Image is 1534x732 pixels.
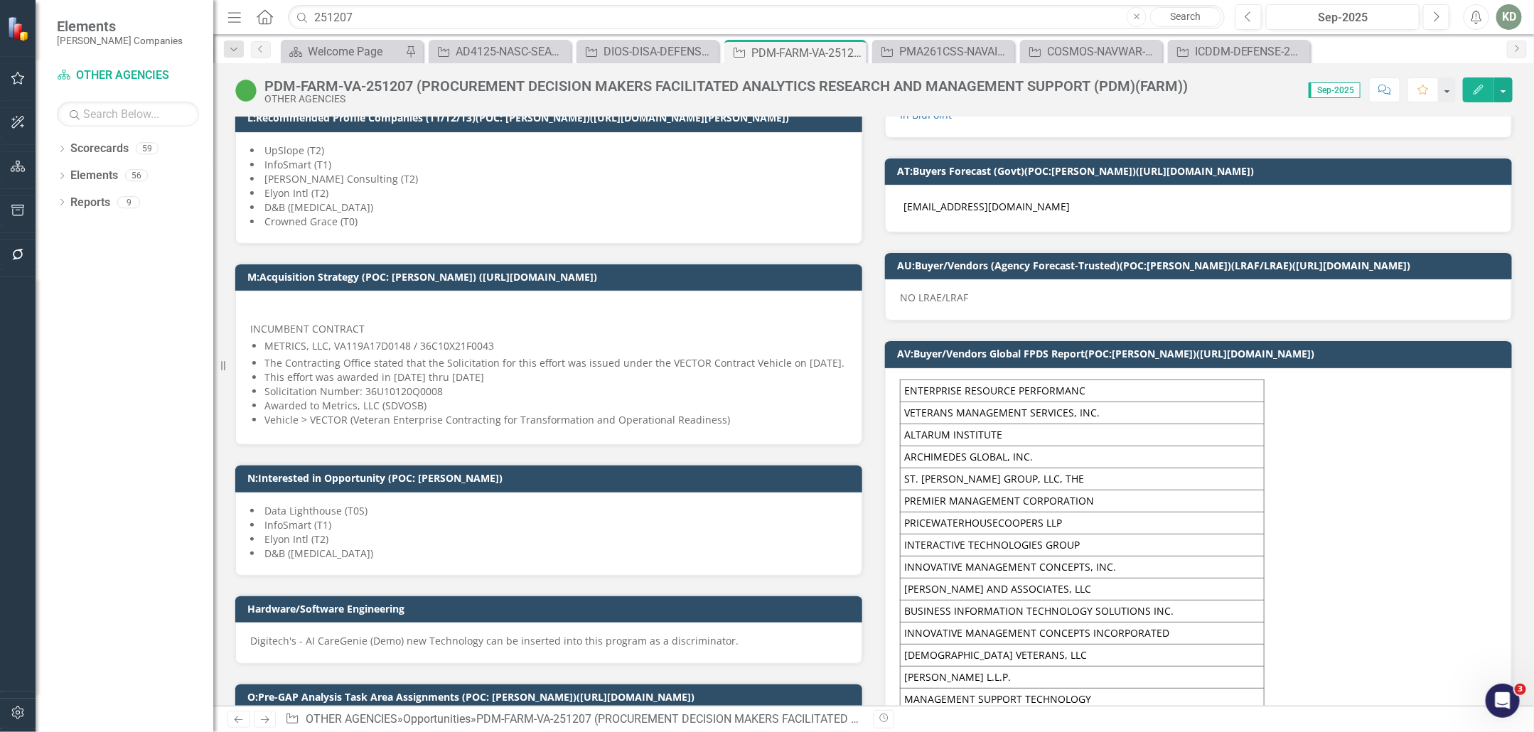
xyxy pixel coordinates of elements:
span: [PERSON_NAME] Consulting (T2) [264,172,418,185]
div: INNOVATIVE MANAGEMENT CONCEPTS, INC. [904,560,1260,574]
img: tab_keywords_by_traffic_grey.svg [141,82,153,94]
div: DIOS-DISA-DEFENSE-244259: DCMA IT OPERATIONS SUPPORT [604,43,715,60]
p: INCUMBENT CONTRACT [250,319,847,336]
div: ALTARUM INSTITUTE [904,428,1260,442]
li: Vehicle > VECTOR (Veteran Enterprise Contracting for Transformation and Operational Readiness) [264,413,847,427]
img: tab_domain_overview_orange.svg [38,82,50,94]
span: Data Lighthouse (T0S) [264,504,368,517]
span: Crowned Grace (T0) [264,215,358,228]
div: PDM-FARM-VA-251207 (PROCUREMENT DECISION MAKERS FACILITATED ANALYTICS RESEARCH AND MANAGEMENT SUP... [476,712,1204,726]
a: OTHER AGENCIES [306,712,397,726]
a: Search [1150,7,1221,27]
div: [PERSON_NAME] L.L.P. [904,670,1260,684]
span: Elements [57,18,183,35]
div: [DEMOGRAPHIC_DATA] VETERANS, LLC [904,648,1260,662]
a: Reports [70,195,110,211]
h3: L:Recommended Profile Companies (T1/T2/T3)(POC: [PERSON_NAME])([URL][DOMAIN_NAME][PERSON_NAME]) [247,112,855,123]
h3: M:Acquisition Strategy (POC: [PERSON_NAME]) ([URL][DOMAIN_NAME]) [247,271,855,282]
p: NO LRAE/LRAF [900,291,1497,305]
div: PMA261CSS-NAVAIR-SEAPORT-249453 (PMA 261 CONTRACTOR SUPPORT SERVICES CONTRACT (SEAPORT NXG)) [899,43,1011,60]
div: INTERACTIVE TECHNOLOGIES GROUP [904,538,1260,552]
input: Search ClearPoint... [288,5,1225,30]
span: UpSlope (T2) [264,144,324,157]
span: Elyon Intl (T2) [264,186,328,200]
div: OTHER AGENCIES [264,94,1188,104]
h3: AU:Buyer/Vendors (Agency Forecast-Trusted)(POC:[PERSON_NAME])(LRAF/LRAE)([URL][DOMAIN_NAME]) [897,260,1505,271]
div: Sep-2025 [1271,9,1415,26]
span: InfoSmart (T1) [264,158,331,171]
li: Awarded to Metrics, LLC (SDVOSB) [264,399,847,413]
div: PRICEWATERHOUSECOOPERS LLP [904,516,1260,530]
a: Scorecards [70,141,129,157]
small: [PERSON_NAME] Companies [57,35,183,46]
div: PDM-FARM-VA-251207 (PROCUREMENT DECISION MAKERS FACILITATED ANALYTICS RESEARCH AND MANAGEMENT SUP... [751,44,863,62]
div: ARCHIMEDES GLOBAL, INC. [904,450,1260,464]
img: ClearPoint Strategy [6,15,33,42]
div: COSMOS-NAVWAR-SEAPORT-253279 (COSMOS Engineering, Maintenance, Sustainment, and Enhancement Support) [1047,43,1159,60]
button: KD [1496,4,1522,30]
div: Welcome Page [308,43,402,60]
span: D&B ([MEDICAL_DATA]) [264,547,373,560]
li: This effort was awarded in [DATE] thru [DATE] [264,370,847,384]
td: [EMAIL_ADDRESS][DOMAIN_NAME] [900,196,1497,217]
span: D&B ([MEDICAL_DATA]) [264,200,373,214]
a: AD4125-NASC-SEAPORT-247190 (SMALL BUSINESS INNOVATION RESEARCH PROGRAM AD4125 PROGRAM MANAGEMENT ... [432,43,567,60]
div: Keywords by Traffic [157,84,240,93]
a: ICDDM-DEFENSE-209654 (INTEGRATED COMMERCIAL DEFENSE DATA MINING) [1171,43,1307,60]
span: 3 [1515,684,1526,695]
div: PDM-FARM-VA-251207 (PROCUREMENT DECISION MAKERS FACILITATED ANALYTICS RESEARCH AND MANAGEMENT SUP... [264,78,1188,94]
div: ST. [PERSON_NAME] GROUP, LLC, THE [904,472,1260,486]
a: DIOS-DISA-DEFENSE-244259: DCMA IT OPERATIONS SUPPORT [580,43,715,60]
a: OTHER AGENCIES [57,68,199,84]
a: Opportunities [403,712,471,726]
iframe: Intercom live chat [1486,684,1520,718]
span: Elyon Intl (T2) [264,532,328,546]
h3: O:Pre-GAP Analysis Task Area Assignments (POC: [PERSON_NAME])([URL][DOMAIN_NAME]) [247,691,855,702]
div: 56 [125,170,148,182]
div: AD4125-NASC-SEAPORT-247190 (SMALL BUSINESS INNOVATION RESEARCH PROGRAM AD4125 PROGRAM MANAGEMENT ... [456,43,567,60]
img: logo_orange.svg [23,23,34,34]
div: BUSINESS INFORMATION TECHNOLOGY SOLUTIONS INC. [904,604,1260,618]
div: » » [285,711,863,728]
button: Sep-2025 [1266,4,1420,30]
a: PMA261CSS-NAVAIR-SEAPORT-249453 (PMA 261 CONTRACTOR SUPPORT SERVICES CONTRACT (SEAPORT NXG)) [876,43,1011,60]
p: METRICS, LLC, VA119A17D0148 / 36C10X21F0043 [264,339,847,353]
a: Welcome Page [284,43,402,60]
input: Search Below... [57,102,199,127]
div: ENTERPRISE RESOURCE PERFORMANC [904,384,1260,398]
h3: AV:Buyer/Vendors Global FPDS Report(POC:[PERSON_NAME])([URL][DOMAIN_NAME]) [897,348,1505,359]
span: InfoSmart (T1) [264,518,331,532]
p: Digitech's - AI CareGenie (Demo) new Technology can be inserted into this program as a discrimina... [250,634,847,648]
div: Domain Overview [54,84,127,93]
div: ICDDM-DEFENSE-209654 (INTEGRATED COMMERCIAL DEFENSE DATA MINING) [1195,43,1307,60]
div: VETERANS MANAGEMENT SERVICES, INC. [904,406,1260,420]
p: The Contracting Office stated that the Solicitation for this effort was issued under the VECTOR C... [264,356,847,370]
h3: Hardware/Software Engineering [247,603,855,614]
div: INNOVATIVE MANAGEMENT CONCEPTS INCORPORATED [904,626,1260,640]
a: In BidPoint [900,108,952,122]
div: [PERSON_NAME] AND ASSOCIATES, LLC [904,582,1260,596]
a: Elements [70,168,118,184]
a: COSMOS-NAVWAR-SEAPORT-253279 (COSMOS Engineering, Maintenance, Sustainment, and Enhancement Support) [1024,43,1159,60]
img: website_grey.svg [23,37,34,48]
div: MANAGEMENT SUPPORT TECHNOLOGY [904,692,1260,706]
li: Solicitation Number: 36U10120Q0008 [264,384,847,399]
div: PREMIER MANAGEMENT CORPORATION [904,494,1260,508]
span: Sep-2025 [1309,82,1361,98]
img: Active [235,79,257,102]
div: 9 [117,196,140,208]
div: 59 [136,143,159,155]
div: Domain: [DOMAIN_NAME] [37,37,156,48]
h3: AT:Buyers Forecast (Govt)(POC:[PERSON_NAME])([URL][DOMAIN_NAME]) [897,166,1505,176]
div: v 4.0.25 [40,23,70,34]
h3: N:Interested in Opportunity (POC: [PERSON_NAME]) [247,473,855,483]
